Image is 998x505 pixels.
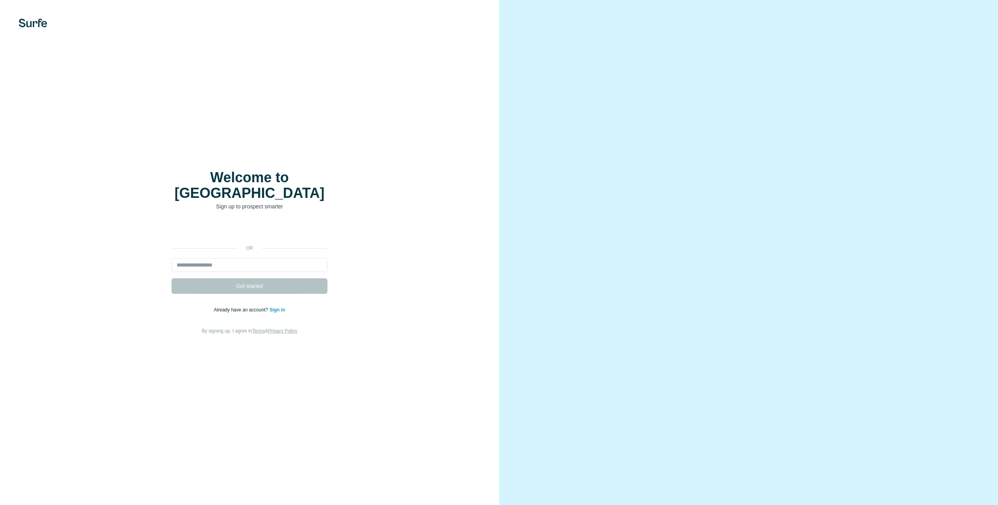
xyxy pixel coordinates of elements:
[214,307,270,313] span: Already have an account?
[202,328,297,334] span: By signing up, I agree to &
[268,328,297,334] a: Privacy Policy
[168,222,331,239] iframe: Bouton "Se connecter avec Google"
[172,170,327,201] h1: Welcome to [GEOGRAPHIC_DATA]
[237,245,262,252] p: or
[269,307,285,313] a: Sign in
[172,203,327,210] p: Sign up to prospect smarter
[19,19,47,27] img: Surfe's logo
[252,328,265,334] a: Terms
